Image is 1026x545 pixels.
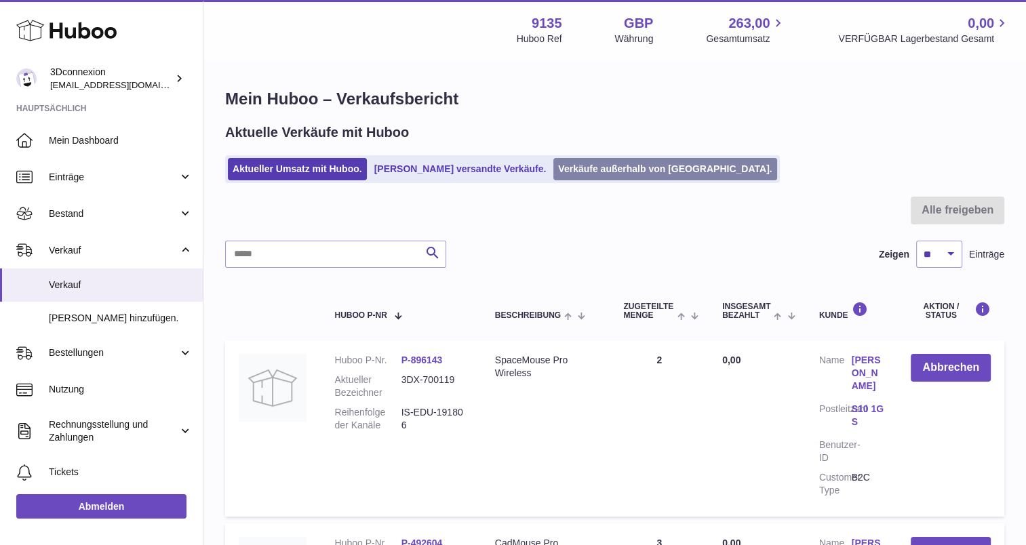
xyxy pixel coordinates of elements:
td: 2 [610,340,709,517]
h2: Aktuelle Verkäufe mit Huboo [225,123,409,142]
img: order_eu@3dconnexion.com [16,68,37,89]
a: 0,00 VERFÜGBAR Lagerbestand Gesamt [838,14,1010,45]
dt: Benutzer-ID [819,439,852,464]
a: Verkäufe außerhalb von [GEOGRAPHIC_DATA]. [553,158,776,180]
div: Kunde [819,302,884,320]
button: Abbrechen [911,354,991,382]
span: Verkauf [49,279,193,291]
span: [EMAIL_ADDRESS][DOMAIN_NAME] [50,79,199,90]
div: Aktion / Status [911,302,991,320]
a: [PERSON_NAME] [852,354,884,392]
span: Beschreibung [495,311,561,320]
div: SpaceMouse Pro Wireless [495,354,597,380]
dt: Name [819,354,852,396]
a: P-896143 [401,355,443,365]
a: S10 1GS [852,403,884,428]
span: Huboo P-Nr [334,311,387,320]
dt: Postleitzahl [819,403,852,432]
span: 263,00 [728,14,770,33]
dt: Reihenfolge der Kanäle [334,406,401,432]
a: 263,00 Gesamtumsatz [706,14,785,45]
strong: GBP [624,14,653,33]
span: Nutzung [49,383,193,396]
span: Insgesamt bezahlt [722,302,770,320]
span: Verkauf [49,244,178,257]
img: no-photo.jpg [239,354,307,422]
span: Mein Dashboard [49,134,193,147]
span: 0,00 [722,355,741,365]
div: Huboo Ref [517,33,562,45]
a: Abmelden [16,494,186,519]
dt: Huboo P-Nr. [334,354,401,367]
label: Zeigen [879,248,909,261]
span: Rechnungsstellung und Zahlungen [49,418,178,444]
a: Aktueller Umsatz mit Huboo. [228,158,367,180]
dd: 3DX-700119 [401,374,468,399]
dd: IS-EDU-191806 [401,406,468,432]
span: 0,00 [968,14,994,33]
span: Einträge [969,248,1004,261]
div: Währung [615,33,654,45]
span: Gesamtumsatz [706,33,785,45]
span: Bestand [49,207,178,220]
div: 3Dconnexion [50,66,172,92]
span: VERFÜGBAR Lagerbestand Gesamt [838,33,1010,45]
span: Bestellungen [49,346,178,359]
dt: Aktueller Bezeichner [334,374,401,399]
span: Tickets [49,466,193,479]
span: [PERSON_NAME] hinzufügen. [49,312,193,325]
span: ZUGETEILTE Menge [623,302,673,320]
a: [PERSON_NAME] versandte Verkäufe. [370,158,551,180]
dd: B2C [852,471,884,497]
h1: Mein Huboo – Verkaufsbericht [225,88,1004,110]
strong: 9135 [532,14,562,33]
span: Einträge [49,171,178,184]
dt: Customer Type [819,471,852,497]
